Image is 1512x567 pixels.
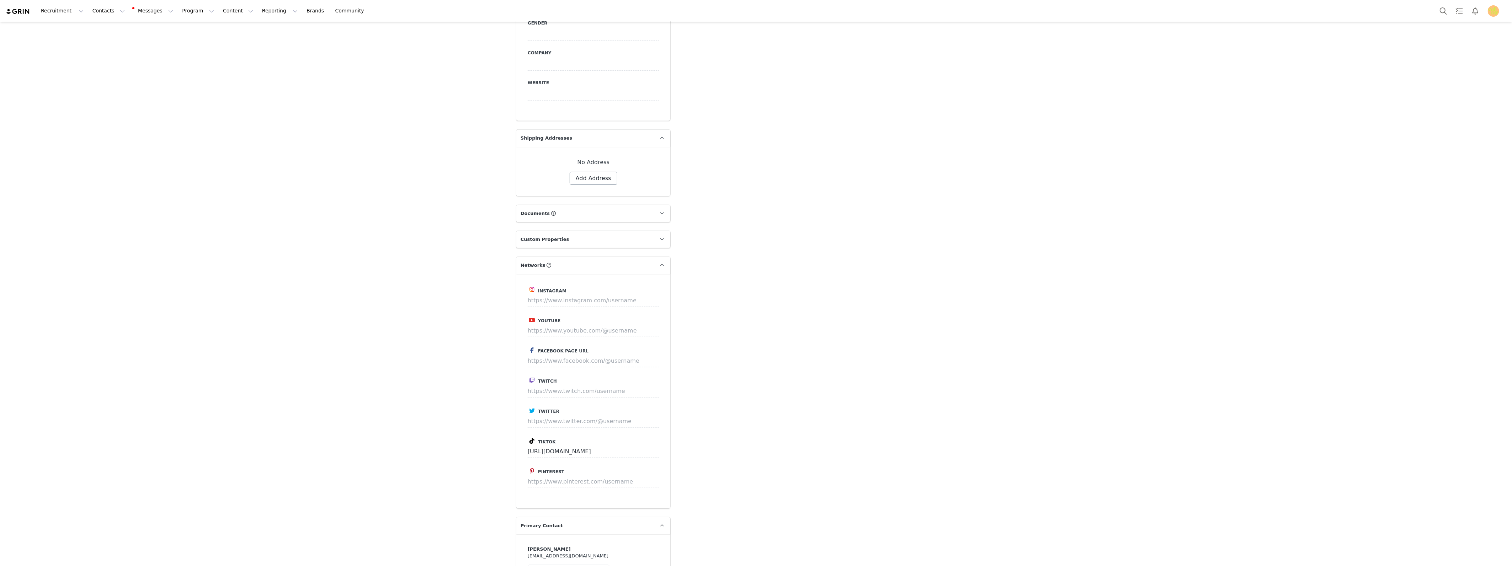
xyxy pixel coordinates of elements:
button: Messages [129,3,177,19]
button: Program [178,3,218,19]
input: https://www.twitch.com/username [528,385,659,398]
span: Youtube [538,318,560,323]
span: Documents [521,210,550,217]
button: Profile [1484,5,1506,17]
label: Website [528,80,659,86]
label: Company [528,50,659,56]
div: No Address [528,158,659,167]
a: Community [331,3,372,19]
button: Notifications [1468,3,1483,19]
input: https://www.instagram.com/username [528,294,659,307]
button: Add Address [570,172,617,185]
input: https://www.twitter.com/@username [528,415,659,428]
button: Search [1436,3,1451,19]
span: Custom Properties [521,236,569,243]
input: https://www.youtube.com/@username [528,324,659,337]
label: Gender [528,20,659,26]
button: Content [219,3,257,19]
input: https://www.facebook.com/@username [528,355,659,367]
span: Twitter [538,409,559,414]
input: https://www.pinterest.com/username [528,475,659,488]
input: https://www.tiktok.com/@username [528,445,659,458]
span: Facebook Page URL [538,349,589,353]
img: instagram.svg [529,287,535,292]
button: Contacts [88,3,129,19]
span: Instagram [538,288,566,293]
span: Primary Contact [521,522,563,529]
span: Tiktok [538,439,556,444]
span: Pinterest [538,469,564,474]
strong: [PERSON_NAME] [528,546,571,552]
span: Networks [521,262,545,269]
button: Reporting [258,3,302,19]
a: Brands [302,3,330,19]
span: Shipping Addresses [521,135,572,142]
a: Tasks [1452,3,1467,19]
button: Recruitment [37,3,88,19]
img: grin logo [6,8,31,15]
span: Twitch [538,379,557,384]
body: Rich Text Area. Press ALT-0 for help. [6,6,292,13]
img: 011d36f3-94da-4fbc-8d7a-d2195c1a865e.png [1488,5,1499,17]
